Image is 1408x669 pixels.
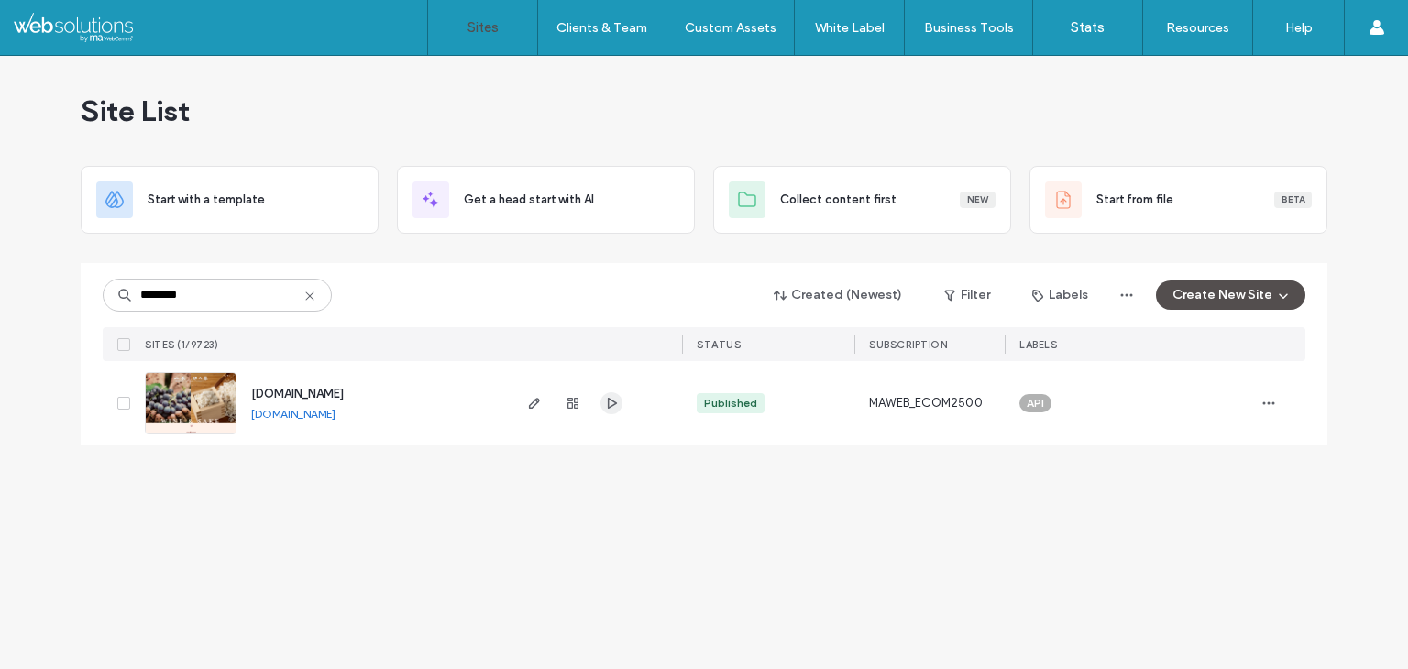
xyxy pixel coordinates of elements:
button: Filter [926,280,1008,310]
div: Published [704,395,757,411]
label: Business Tools [924,20,1014,36]
div: Collect content firstNew [713,166,1011,234]
span: Help [41,13,79,29]
label: Sites [467,19,499,36]
button: Create New Site [1156,280,1305,310]
span: Start with a template [148,191,265,209]
button: Created (Newest) [758,280,918,310]
span: SUBSCRIPTION [869,338,947,351]
label: Custom Assets [685,20,776,36]
span: Start from file [1096,191,1173,209]
div: Get a head start with AI [397,166,695,234]
div: Start from fileBeta [1029,166,1327,234]
span: Collect content first [780,191,896,209]
label: Resources [1166,20,1229,36]
a: [DOMAIN_NAME] [251,387,344,400]
label: White Label [815,20,885,36]
a: [DOMAIN_NAME] [251,407,335,421]
span: SITES (1/9723) [145,338,218,351]
span: Get a head start with AI [464,191,594,209]
span: STATUS [697,338,741,351]
div: New [960,192,995,208]
span: MAWEB_ECOM2500 [869,394,983,412]
span: LABELS [1019,338,1057,351]
label: Help [1285,20,1313,36]
div: Beta [1274,192,1312,208]
button: Labels [1016,280,1105,310]
label: Clients & Team [556,20,647,36]
span: Site List [81,93,190,129]
span: API [1027,395,1044,411]
label: Stats [1071,19,1105,36]
div: Start with a template [81,166,379,234]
